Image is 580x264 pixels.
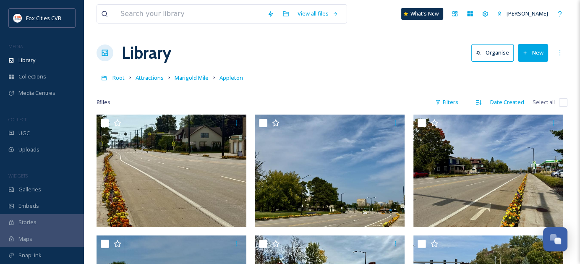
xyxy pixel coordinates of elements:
[401,8,443,20] a: What's New
[97,115,246,227] img: Marigold Mile (8).jpg
[493,5,552,22] a: [PERSON_NAME]
[26,14,61,22] span: Fox Cities CVB
[18,146,39,154] span: Uploads
[486,94,528,110] div: Date Created
[8,116,26,123] span: COLLECT
[136,74,164,81] span: Attractions
[175,73,209,83] a: Marigold Mile
[122,40,171,65] a: Library
[175,74,209,81] span: Marigold Mile
[136,73,164,83] a: Attractions
[18,235,32,243] span: Maps
[431,94,462,110] div: Filters
[543,227,567,251] button: Open Chat
[18,202,39,210] span: Embeds
[219,74,243,81] span: Appleton
[507,10,548,17] span: [PERSON_NAME]
[293,5,342,22] a: View all files
[255,115,405,227] img: Marigold Mile (7).jpg
[18,186,41,193] span: Galleries
[413,115,563,227] img: Marigold Mile (6).jpg
[116,5,263,23] input: Search your library
[518,44,548,61] button: New
[18,251,42,259] span: SnapLink
[219,73,243,83] a: Appleton
[112,74,125,81] span: Root
[18,89,55,97] span: Media Centres
[18,218,37,226] span: Stories
[18,56,35,64] span: Library
[533,98,555,106] span: Select all
[471,44,514,61] button: Organise
[8,43,23,50] span: MEDIA
[471,44,518,61] a: Organise
[18,73,46,81] span: Collections
[8,173,28,179] span: WIDGETS
[97,98,110,106] span: 8 file s
[112,73,125,83] a: Root
[18,129,30,137] span: UGC
[13,14,22,22] img: images.png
